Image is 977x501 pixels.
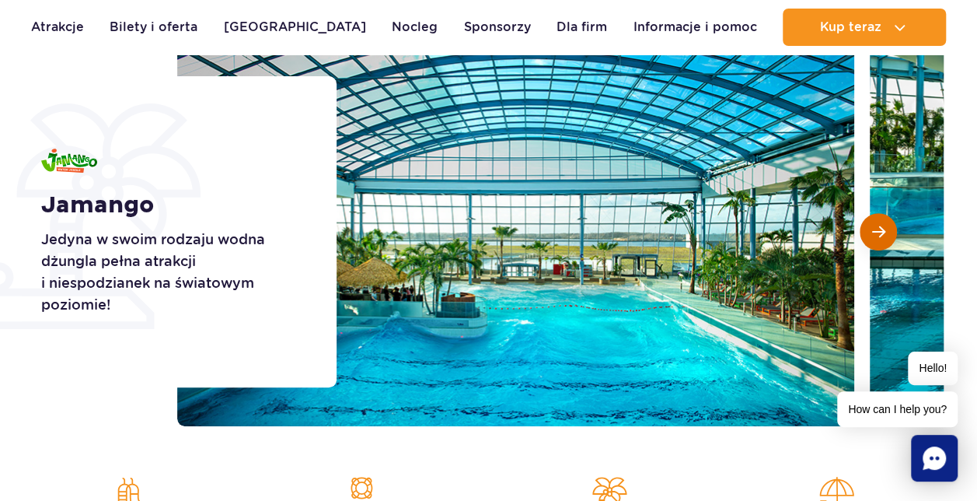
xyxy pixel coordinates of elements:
button: Kup teraz [783,9,946,46]
a: Dla firm [557,9,607,46]
button: Następny slajd [860,213,897,250]
a: Bilety i oferta [110,9,197,46]
div: Chat [911,435,958,482]
p: Jedyna w swoim rodzaju wodna dżungla pełna atrakcji i niespodzianek na światowym poziomie! [41,229,302,316]
a: Nocleg [392,9,438,46]
a: Atrakcje [31,9,84,46]
span: Kup teraz [819,20,881,34]
h1: Jamango [41,191,302,219]
a: Informacje i pomoc [633,9,757,46]
span: How can I help you? [837,391,958,427]
span: Hello! [908,352,958,385]
a: [GEOGRAPHIC_DATA] [224,9,366,46]
img: Jamango [41,149,97,173]
a: Sponsorzy [464,9,531,46]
